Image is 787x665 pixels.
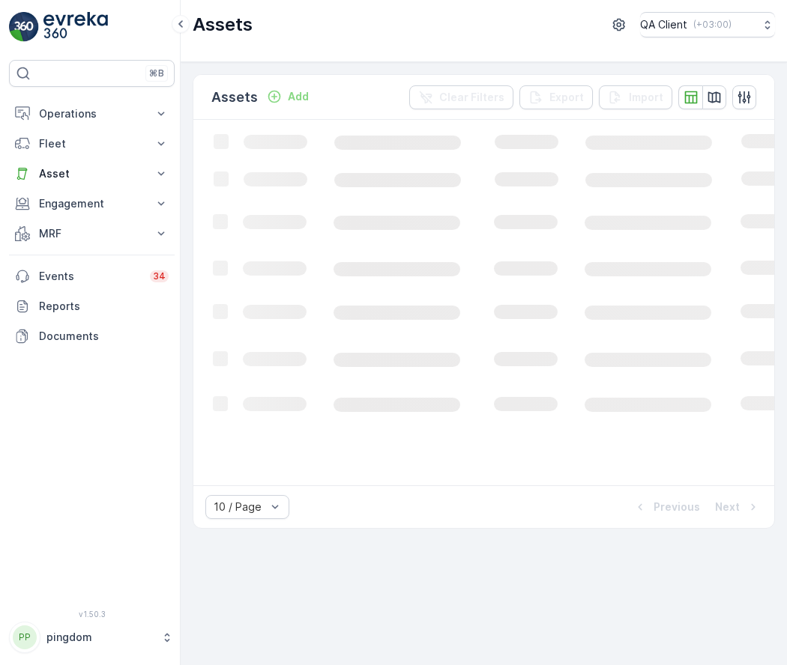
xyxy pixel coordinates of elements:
p: MRF [39,226,145,241]
button: Clear Filters [409,85,513,109]
p: 34 [153,270,166,282]
a: Reports [9,291,175,321]
button: Import [599,85,672,109]
p: Asset [39,166,145,181]
p: Documents [39,329,169,344]
button: Add [261,88,315,106]
p: Clear Filters [439,90,504,105]
button: QA Client(+03:00) [640,12,775,37]
button: Engagement [9,189,175,219]
p: Import [629,90,663,105]
button: Asset [9,159,175,189]
p: Assets [211,87,258,108]
button: MRF [9,219,175,249]
p: pingdom [46,630,154,645]
button: Fleet [9,129,175,159]
span: v 1.50.3 [9,610,175,619]
p: Engagement [39,196,145,211]
p: ⌘B [149,67,164,79]
p: Export [549,90,584,105]
p: Previous [654,499,700,514]
p: Events [39,269,141,284]
p: Fleet [39,136,145,151]
button: Next [714,498,762,516]
button: PPpingdom [9,622,175,653]
p: Next [715,499,740,514]
img: logo [9,12,39,42]
button: Export [519,85,593,109]
img: logo_light-DOdMpM7g.png [43,12,108,42]
p: Add [288,89,309,104]
p: Operations [39,106,145,121]
button: Operations [9,99,175,129]
p: ( +03:00 ) [693,19,732,31]
a: Documents [9,321,175,351]
a: Events34 [9,261,175,291]
p: Assets [193,13,253,37]
p: QA Client [640,17,687,32]
div: PP [13,625,37,649]
button: Previous [631,498,702,516]
p: Reports [39,299,169,314]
